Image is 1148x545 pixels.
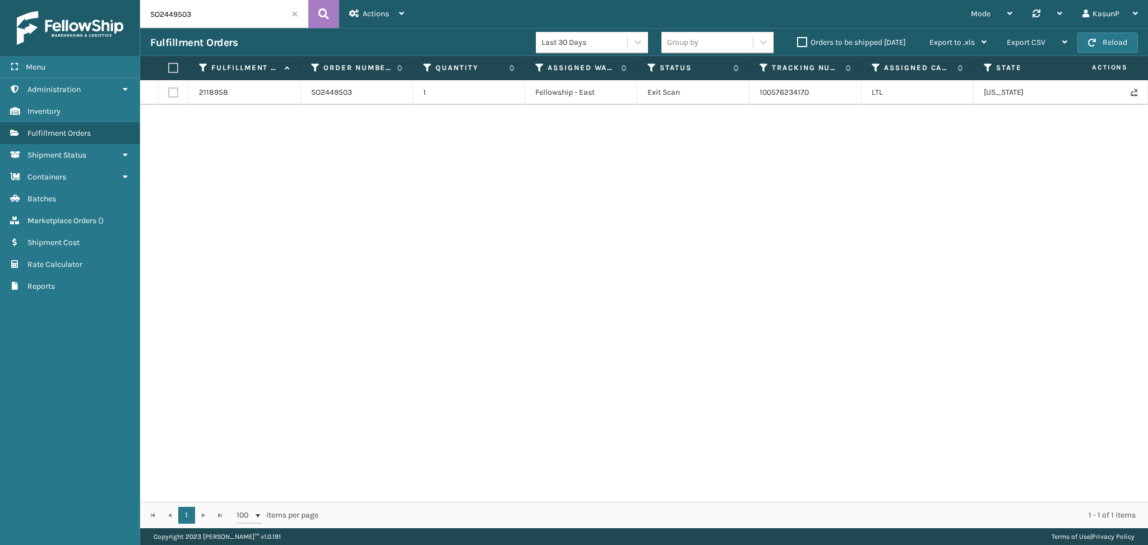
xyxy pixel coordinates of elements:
[862,80,974,105] td: LTL
[199,87,228,98] a: 2118958
[797,38,906,47] label: Orders to be shipped [DATE]
[971,9,990,19] span: Mode
[27,281,55,291] span: Reports
[1092,533,1135,541] a: Privacy Policy
[27,238,80,247] span: Shipment Cost
[1052,528,1135,545] div: |
[27,216,96,225] span: Marketplace Orders
[541,36,628,48] div: Last 30 Days
[525,80,637,105] td: Fellowship - East
[363,9,389,19] span: Actions
[660,63,728,73] label: Status
[667,36,698,48] div: Group by
[413,80,525,105] td: 1
[996,63,1064,73] label: State
[27,150,86,160] span: Shipment Status
[150,36,238,49] h3: Fulfillment Orders
[637,80,749,105] td: Exit Scan
[154,528,281,545] p: Copyright 2023 [PERSON_NAME]™ v 1.0.191
[1052,533,1090,541] a: Terms of Use
[27,172,66,182] span: Containers
[27,107,61,116] span: Inventory
[178,507,195,524] a: 1
[323,63,391,73] label: Order Number
[1131,89,1137,96] i: Never Shipped
[27,85,81,94] span: Administration
[749,80,862,105] td: 100576234170
[27,260,82,269] span: Rate Calculator
[929,38,975,47] span: Export to .xls
[17,11,123,45] img: logo
[98,216,104,225] span: ( )
[1007,38,1045,47] span: Export CSV
[211,63,279,73] label: Fulfillment Order Id
[772,63,840,73] label: Tracking Number
[27,194,56,204] span: Batches
[1077,33,1138,53] button: Reload
[436,63,503,73] label: Quantity
[334,510,1136,521] div: 1 - 1 of 1 items
[26,62,45,72] span: Menu
[974,80,1086,105] td: [US_STATE]
[548,63,615,73] label: Assigned Warehouse
[27,128,91,138] span: Fulfillment Orders
[311,87,352,98] a: SO2449503
[237,507,318,524] span: items per page
[1057,58,1135,77] span: Actions
[237,510,253,521] span: 100
[884,63,952,73] label: Assigned Carrier Service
